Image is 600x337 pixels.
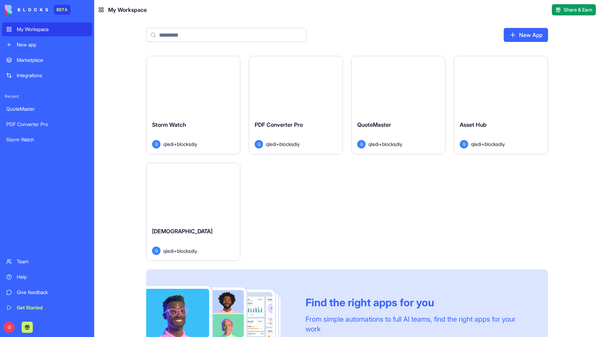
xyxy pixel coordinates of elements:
span: Q [152,247,160,255]
div: PDF Converter Pro [6,121,88,128]
button: Share & Earn [552,4,596,15]
a: PDF Converter Pro [2,117,92,131]
span: Q [152,140,160,148]
a: Get Started [2,301,92,315]
span: qledi+blocksdiy [368,140,402,148]
span: qledi+blocksdiy [163,247,197,255]
div: From simple automations to full AI teams, find the right apps for your work [306,314,531,334]
span: Asset Hub [460,121,487,128]
div: Team [17,258,88,265]
div: Integrations [17,72,88,79]
div: Get Started [17,304,88,311]
a: Give feedback [2,285,92,299]
a: My Workspace [2,22,92,36]
span: Q [255,140,263,148]
a: Storm WatchQqledi+blocksdiy [146,56,240,154]
div: New app [17,41,88,48]
div: Storm Watch [6,136,88,143]
span: [DEMOGRAPHIC_DATA] [152,228,212,235]
a: Storm Watch [2,133,92,147]
span: Storm Watch [152,121,186,128]
a: QuoteMaster [2,102,92,116]
span: Q [460,140,468,148]
span: Recent [2,94,92,99]
img: logo [5,5,48,15]
div: Help [17,273,88,280]
a: BETA [5,5,70,15]
span: QuoteMaster [357,121,391,128]
a: [DEMOGRAPHIC_DATA]Qqledi+blocksdiy [146,163,240,261]
div: Give feedback [17,289,88,296]
a: New app [2,38,92,52]
span: Q [3,322,15,333]
span: qledi+blocksdiy [163,140,197,148]
a: New App [504,28,548,42]
a: Help [2,270,92,284]
span: qledi+blocksdiy [471,140,505,148]
div: BETA [54,5,70,15]
span: My Workspace [108,6,147,14]
a: QuoteMasterQqledi+blocksdiy [351,56,445,154]
a: Asset HubQqledi+blocksdiy [454,56,548,154]
span: qledi+blocksdiy [266,140,300,148]
a: Integrations [2,68,92,82]
a: Marketplace [2,53,92,67]
span: Q [357,140,366,148]
div: My Workspace [17,26,88,33]
div: QuoteMaster [6,105,88,112]
div: Find the right apps for you [306,296,531,309]
div: Marketplace [17,57,88,64]
a: PDF Converter ProQqledi+blocksdiy [249,56,343,154]
span: Share & Earn [564,6,592,13]
a: Team [2,255,92,269]
span: PDF Converter Pro [255,121,303,128]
